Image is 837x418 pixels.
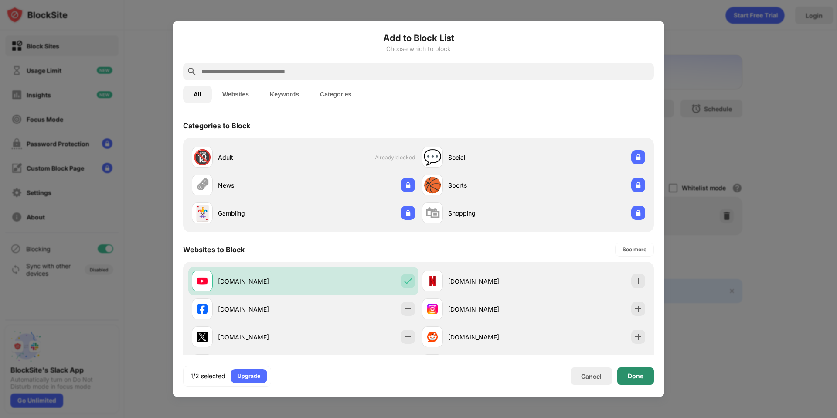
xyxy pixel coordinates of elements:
[423,176,442,194] div: 🏀
[183,245,245,254] div: Websites to Block
[623,245,646,254] div: See more
[212,86,259,103] button: Websites
[191,372,225,380] div: 1/2 selected
[425,204,440,222] div: 🛍
[197,276,208,286] img: favicons
[193,204,211,222] div: 🃏
[218,277,303,286] div: [DOMAIN_NAME]
[218,153,303,162] div: Adult
[183,121,250,130] div: Categories to Block
[448,181,534,190] div: Sports
[448,277,534,286] div: [DOMAIN_NAME]
[628,373,643,380] div: Done
[375,154,415,161] span: Already blocked
[238,372,260,380] div: Upgrade
[423,148,442,166] div: 💬
[310,86,362,103] button: Categories
[197,332,208,342] img: favicons
[218,305,303,314] div: [DOMAIN_NAME]
[427,304,438,314] img: favicons
[448,153,534,162] div: Social
[183,31,654,45] h6: Add to Block List
[581,373,602,380] div: Cancel
[187,66,197,77] img: search.svg
[448,209,534,218] div: Shopping
[218,209,303,218] div: Gambling
[427,276,438,286] img: favicons
[193,148,211,166] div: 🔞
[448,305,534,314] div: [DOMAIN_NAME]
[197,304,208,314] img: favicons
[259,86,310,103] button: Keywords
[218,181,303,190] div: News
[427,332,438,342] img: favicons
[183,86,212,103] button: All
[218,332,303,342] div: [DOMAIN_NAME]
[195,176,210,194] div: 🗞
[183,45,654,52] div: Choose which to block
[448,332,534,342] div: [DOMAIN_NAME]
